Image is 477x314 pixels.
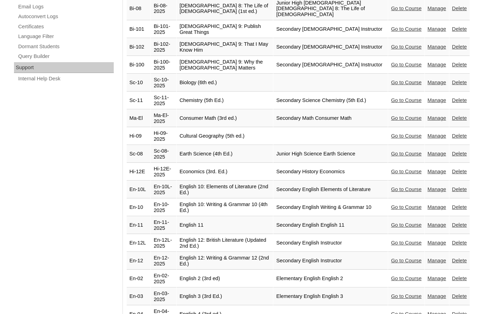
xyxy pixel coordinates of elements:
[428,115,446,121] a: Manage
[151,110,176,127] td: Ma-El-2025
[151,38,176,56] td: Bi-102-2025
[17,2,114,11] a: Email Logs
[273,163,388,181] td: Secondary History Economics
[127,234,150,252] td: En-12L
[177,127,273,145] td: Cultural Geography (5th ed.)
[428,97,446,103] a: Manage
[273,181,388,198] td: Secondary English Elements of Literature
[391,80,421,85] a: Go to Course
[391,26,421,32] a: Go to Course
[177,199,273,216] td: English 10: Writing & Grammar 10 (4th Ed.)
[127,92,150,109] td: Sc-11
[391,169,421,174] a: Go to Course
[391,6,421,11] a: Go to Course
[428,222,446,228] a: Manage
[151,252,176,270] td: En-12-2025
[17,42,114,51] a: Dormant Students
[452,258,467,263] a: Delete
[127,145,150,163] td: Sc-08
[151,21,176,38] td: Bi-101-2025
[452,115,467,121] a: Delete
[273,110,388,127] td: Secondary Math Consumer Math
[127,163,150,181] td: Hi-12E
[452,97,467,103] a: Delete
[14,62,114,73] div: Support
[177,163,273,181] td: Economics (3rd. Ed.)
[127,252,150,270] td: En-12
[17,52,114,61] a: Query Builder
[177,270,273,287] td: English 2 (3rd ed)
[151,270,176,287] td: En-02-2025
[151,56,176,74] td: Bi-100-2025
[452,222,467,228] a: Delete
[177,110,273,127] td: Consumer Math (3rd ed.)
[273,92,388,109] td: Secondary Science Chemistry (5th Ed.)
[391,115,421,121] a: Go to Course
[452,26,467,32] a: Delete
[151,145,176,163] td: Sc-08-2025
[428,26,446,32] a: Manage
[17,12,114,21] a: Autoconvert Logs
[273,252,388,270] td: Secondary English Instructor
[391,293,421,299] a: Go to Course
[127,127,150,145] td: Hi-09
[452,187,467,192] a: Delete
[428,240,446,246] a: Manage
[452,80,467,85] a: Delete
[273,145,388,163] td: Junior High Science Earth Science
[127,199,150,216] td: En-10
[177,38,273,56] td: [DEMOGRAPHIC_DATA] 9: That I May Know Him
[177,252,273,270] td: English 12: Writing & Grammar 12 (2nd Ed.)
[452,169,467,174] a: Delete
[177,74,273,92] td: Biology (6th ed.)
[428,44,446,50] a: Manage
[428,204,446,210] a: Manage
[391,151,421,156] a: Go to Course
[428,169,446,174] a: Manage
[452,62,467,67] a: Delete
[127,21,150,38] td: Bi-101
[428,276,446,281] a: Manage
[391,62,421,67] a: Go to Course
[177,217,273,234] td: English 11
[151,217,176,234] td: En-11-2025
[428,151,446,156] a: Manage
[127,217,150,234] td: En-11
[17,32,114,41] a: Language Filter
[177,21,273,38] td: [DEMOGRAPHIC_DATA] 9: Publish Great Things
[273,288,388,305] td: Elementary English English 3
[428,258,446,263] a: Manage
[151,163,176,181] td: Hi-12E-2025
[127,74,150,92] td: Sc-10
[428,6,446,11] a: Manage
[177,145,273,163] td: Earth Science (4th Ed.)
[177,92,273,109] td: Chemistry (5th Ed.)
[452,133,467,139] a: Delete
[151,199,176,216] td: En-10-2025
[273,217,388,234] td: Secondary English English 11
[452,204,467,210] a: Delete
[127,270,150,287] td: En-02
[151,234,176,252] td: En-12L-2025
[452,44,467,50] a: Delete
[273,38,388,56] td: Secondary [DEMOGRAPHIC_DATA] Instructor
[452,293,467,299] a: Delete
[273,21,388,38] td: Secondary [DEMOGRAPHIC_DATA] Instructor
[17,22,114,31] a: Certificates
[177,234,273,252] td: English 12: British Literature (Updated 2nd Ed.)
[391,258,421,263] a: Go to Course
[391,204,421,210] a: Go to Course
[428,133,446,139] a: Manage
[273,270,388,287] td: Elementary English English 2
[151,181,176,198] td: En-10L-2025
[428,80,446,85] a: Manage
[127,38,150,56] td: Bi-102
[391,97,421,103] a: Go to Course
[428,187,446,192] a: Manage
[428,62,446,67] a: Manage
[391,44,421,50] a: Go to Course
[273,199,388,216] td: Secondary English Writing & Grammar 10
[391,240,421,246] a: Go to Course
[391,133,421,139] a: Go to Course
[127,56,150,74] td: Bi-100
